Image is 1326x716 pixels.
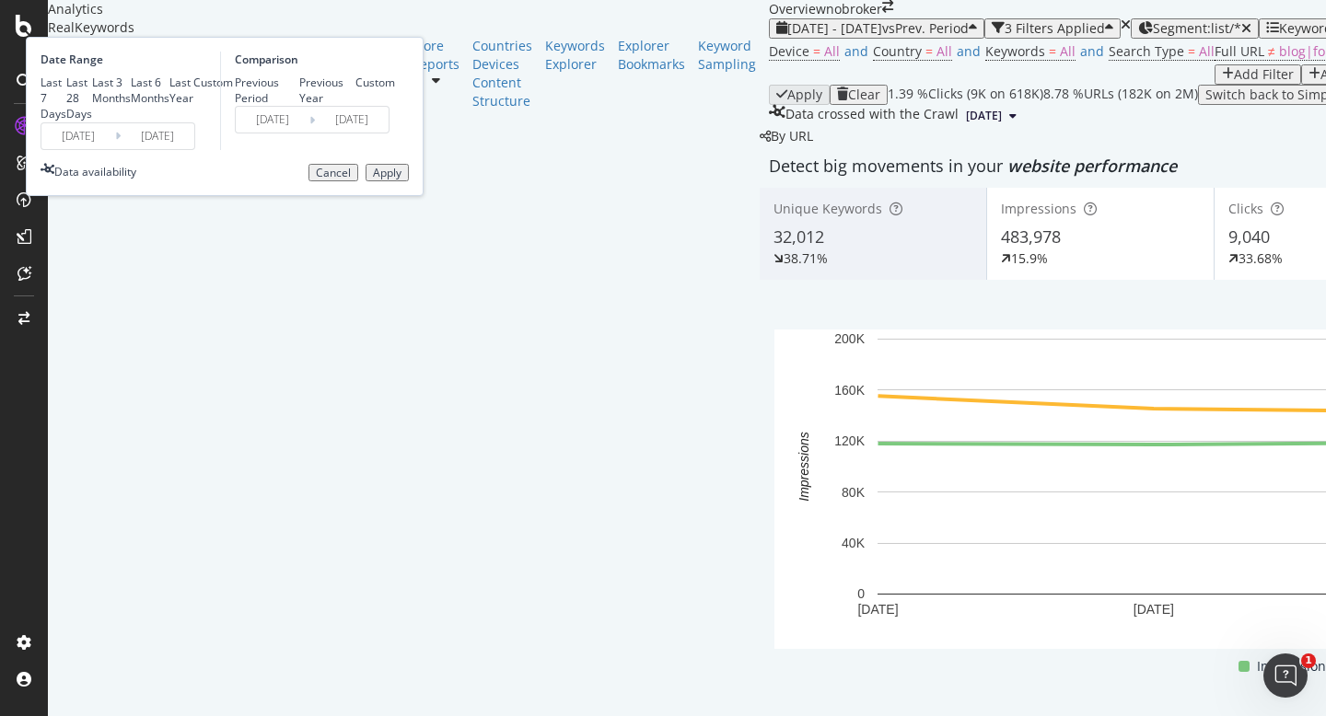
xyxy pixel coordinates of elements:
[66,75,92,121] div: Last 28 Days
[1134,602,1174,617] text: [DATE]
[842,485,866,500] text: 80K
[235,52,395,67] div: Comparison
[984,18,1121,39] button: 3 Filters Applied
[1001,200,1076,217] span: Impressions
[848,87,880,102] div: Clear
[769,42,809,60] span: Device
[882,19,969,37] span: vs Prev. Period
[193,75,233,90] div: Custom
[857,602,898,617] text: [DATE]
[472,74,532,92] a: Content
[1228,200,1263,217] span: Clicks
[1121,18,1131,31] div: times
[41,75,66,121] div: Last 7 Days
[1043,85,1198,105] div: 8.78 % URLs ( 182K on 2M )
[925,42,933,60] span: =
[299,75,356,106] div: Previous Year
[366,164,409,182] button: Apply
[813,42,820,60] span: =
[773,200,882,217] span: Unique Keywords
[769,18,984,39] button: [DATE] - [DATE]vsPrev. Period
[1215,42,1264,60] span: Full URL
[985,42,1045,60] span: Keywords
[959,105,1024,127] button: [DATE]
[1049,42,1056,60] span: =
[1228,225,1270,248] span: 9,040
[844,42,868,60] span: and
[92,75,131,106] div: Last 3 Months
[1301,653,1316,668] span: 1
[308,164,358,182] button: Cancel
[834,383,865,398] text: 160K
[1109,42,1184,60] span: Search Type
[373,167,401,179] div: Apply
[412,37,459,74] a: More Reports
[1234,67,1294,82] div: Add Filter
[787,87,822,102] div: Apply
[1153,19,1241,37] span: Segment: list/*
[41,123,115,149] input: Start Date
[1080,42,1104,60] span: and
[472,92,532,110] a: Structure
[315,107,389,133] input: End Date
[1199,42,1215,60] span: All
[1131,18,1259,39] button: Segment:list/*
[957,42,981,60] span: and
[1215,64,1301,85] button: Add Filter
[169,75,193,106] div: Last Year
[472,55,532,74] a: Devices
[1263,653,1308,698] iframe: Intercom live chat
[842,536,866,550] text: 40K
[355,75,395,90] div: Custom
[771,127,813,144] span: By URL
[834,433,865,448] text: 120K
[316,167,351,179] div: Cancel
[48,18,769,37] div: RealKeywords
[54,164,136,179] div: Data availability
[888,85,1043,105] div: 1.39 % Clicks ( 9K on 618K )
[857,586,865,601] text: 0
[1060,42,1076,60] span: All
[121,123,194,149] input: End Date
[784,249,828,268] div: 38.71%
[785,105,959,127] div: Data crossed with the Crawl
[936,42,952,60] span: All
[698,37,756,74] a: Keyword Sampling
[1005,21,1105,36] div: 3 Filters Applied
[472,37,532,55] a: Countries
[787,19,882,37] span: [DATE] - [DATE]
[873,42,922,60] span: Country
[824,42,840,60] span: All
[41,52,215,67] div: Date Range
[235,75,299,106] div: Previous Period
[1188,42,1195,60] span: =
[1011,249,1048,268] div: 15.9%
[797,432,811,501] text: Impressions
[618,37,685,74] a: Explorer Bookmarks
[966,108,1002,124] span: 2025 Aug. 4th
[1007,155,1177,177] span: website performance
[773,225,824,248] span: 32,012
[236,107,309,133] input: Start Date
[760,127,813,145] div: legacy label
[545,37,605,74] a: Keywords Explorer
[131,75,169,106] div: Last 6 Months
[1239,249,1283,268] div: 33.68%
